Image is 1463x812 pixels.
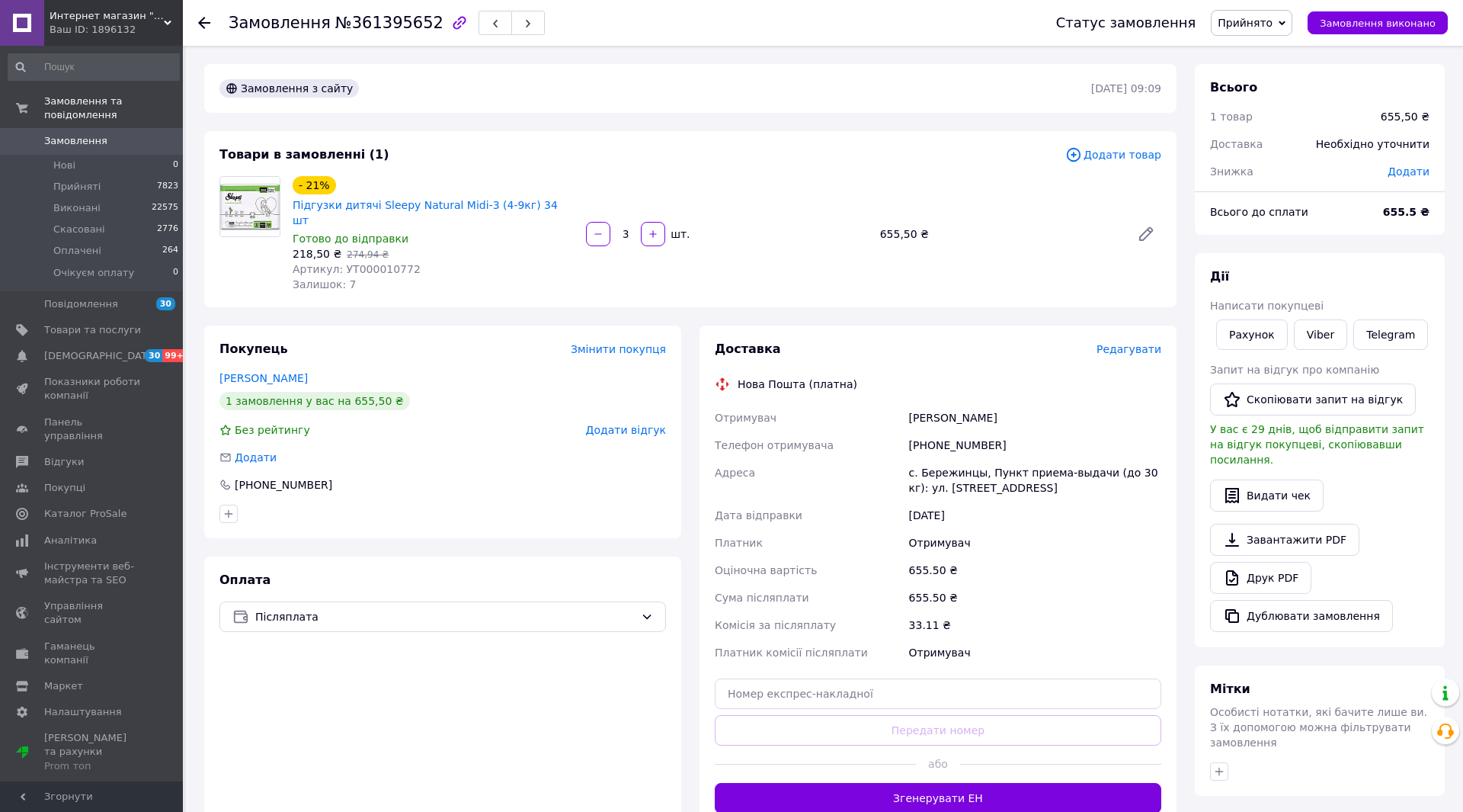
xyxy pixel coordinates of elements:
[1216,319,1288,350] button: Рахунок
[1210,138,1263,150] span: Доставка
[173,266,178,280] span: 0
[220,177,280,236] img: Пiдгузки дитячі Sleepy Natural Midi-3 (4-9кг) 34 шт
[715,509,802,522] span: Дата відправки
[1210,562,1311,594] a: Друк PDF
[715,647,868,659] span: Платник комісії післяплати
[1210,206,1308,218] span: Всього до сплати
[235,424,310,436] span: Без рейтингу
[1210,480,1324,512] button: Видати чек
[715,412,776,424] span: Отримувач
[233,477,334,493] div: [PHONE_NUMBER]
[162,349,187,362] span: 99+
[293,263,421,275] span: Артикул: УТ000010772
[715,564,817,576] span: Оціночна вартість
[1381,109,1429,124] div: 655,50 ₴
[53,201,101,215] span: Виконані
[1131,219,1161,249] a: Редагувати
[1210,600,1393,632] button: Дублювати замовлення
[53,159,75,172] span: Нові
[219,392,410,410] div: 1 замовлення у вас на 655,50 ₴
[1210,80,1257,95] span: Всього
[667,226,691,242] div: шт.
[229,14,331,32] span: Замовлення
[44,349,157,363] span: [DEMOGRAPHIC_DATA]
[1210,706,1427,749] span: Особисті нотатки, які бачите лише ви. З їх допомогою можна фільтрувати замовлення
[715,537,763,549] span: Платник
[1218,17,1273,29] span: Прийнято
[1210,682,1250,696] span: Мітки
[53,223,105,236] span: Скасовані
[44,375,141,403] span: Показники роботи компанії
[1210,364,1379,376] span: Запит на відгук про компанію
[1294,319,1347,350] a: Viber
[44,455,84,469] span: Відгуки
[53,180,101,194] span: Прийняті
[293,278,357,290] span: Залишок: 7
[586,424,666,436] span: Додати відгук
[715,592,809,604] span: Сума післяплати
[571,343,666,355] span: Змінити покупця
[1210,300,1324,312] span: Написати покупцеві
[44,705,122,719] span: Налаштування
[156,297,175,310] span: 30
[347,249,389,260] span: 274,94 ₴
[1210,165,1253,178] span: Знижка
[1353,319,1428,350] a: Telegram
[1096,343,1161,355] span: Редагувати
[874,223,1125,245] div: 655,50 ₴
[715,439,834,451] span: Телефон отримувача
[1210,423,1424,466] span: У вас є 29 днів, щоб відправити запит на відгук покупцеві, скопіювавши посилання.
[44,481,85,495] span: Покупці
[44,297,118,311] span: Повідомлення
[219,147,389,162] span: Товари в замовленні (1)
[715,619,836,631] span: Комісія за післяплату
[1065,146,1161,163] span: Додати товар
[44,534,97,547] span: Аналітика
[44,134,107,148] span: Замовлення
[1308,11,1448,34] button: Замовлення виконано
[1383,206,1429,218] b: 655.5 ₴
[255,608,635,625] span: Післяплата
[293,199,558,226] a: Пiдгузки дитячі Sleepy Natural Midi-3 (4-9кг) 34 шт
[44,507,126,521] span: Каталог ProSale
[44,640,141,667] span: Гаманець компанії
[219,79,359,98] div: Замовлення з сайту
[293,233,408,245] span: Готово до відправки
[906,432,1164,459] div: [PHONE_NUMBER]
[8,53,180,81] input: Пошук
[44,95,183,122] span: Замовлення та повідомлення
[1320,18,1436,29] span: Замовлення виконано
[715,679,1161,709] input: Номер експрес-накладної
[198,15,210,30] div: Повернутися назад
[906,529,1164,557] div: Отримувач
[235,451,277,464] span: Додати
[53,244,101,258] span: Оплачені
[715,467,755,479] span: Адреса
[906,584,1164,611] div: 655.50 ₴
[44,323,141,337] span: Товари та послуги
[44,599,141,627] span: Управління сайтом
[152,201,178,215] span: 22575
[1056,15,1196,30] div: Статус замовлення
[219,573,271,587] span: Оплата
[906,502,1164,529] div: [DATE]
[734,377,861,392] div: Нова Пошта (платна)
[335,14,443,32] span: №361395652
[145,349,162,362] span: 30
[906,404,1164,432] div: [PERSON_NAME]
[219,342,288,356] span: Покупець
[50,23,183,37] div: Ваш ID: 1896132
[44,759,141,773] div: Prom топ
[906,557,1164,584] div: 655.50 ₴
[916,756,961,772] span: або
[157,223,178,236] span: 2776
[1388,165,1429,178] span: Додати
[50,9,164,23] span: Интернет магазин "optservis"
[1210,269,1229,284] span: Дії
[906,459,1164,502] div: с. Бережинцы, Пункт приема-выдачи (до 30 кг): ул. [STREET_ADDRESS]
[1307,127,1439,161] div: Необхідно уточнити
[157,180,178,194] span: 7823
[162,244,178,258] span: 264
[293,176,336,194] div: - 21%
[44,560,141,587] span: Інструменти веб-майстра та SEO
